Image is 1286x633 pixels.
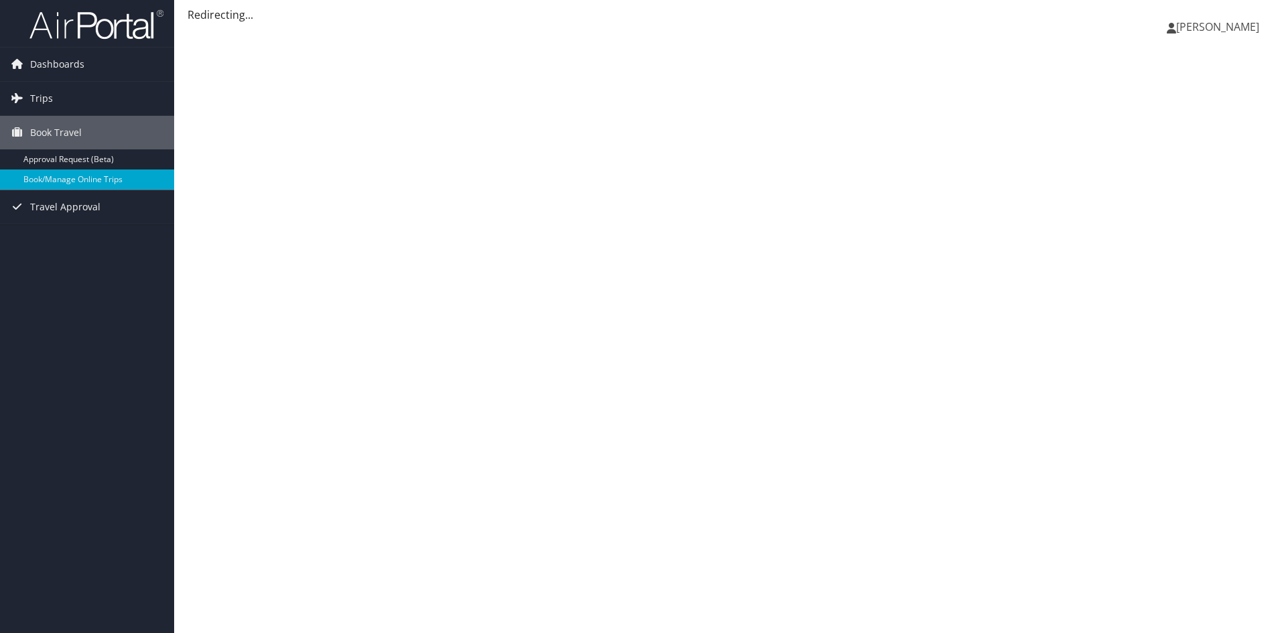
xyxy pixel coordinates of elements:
[1167,7,1273,47] a: [PERSON_NAME]
[30,116,82,149] span: Book Travel
[30,48,84,81] span: Dashboards
[29,9,163,40] img: airportal-logo.png
[30,82,53,115] span: Trips
[30,190,100,224] span: Travel Approval
[188,7,1273,23] div: Redirecting...
[1176,19,1259,34] span: [PERSON_NAME]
